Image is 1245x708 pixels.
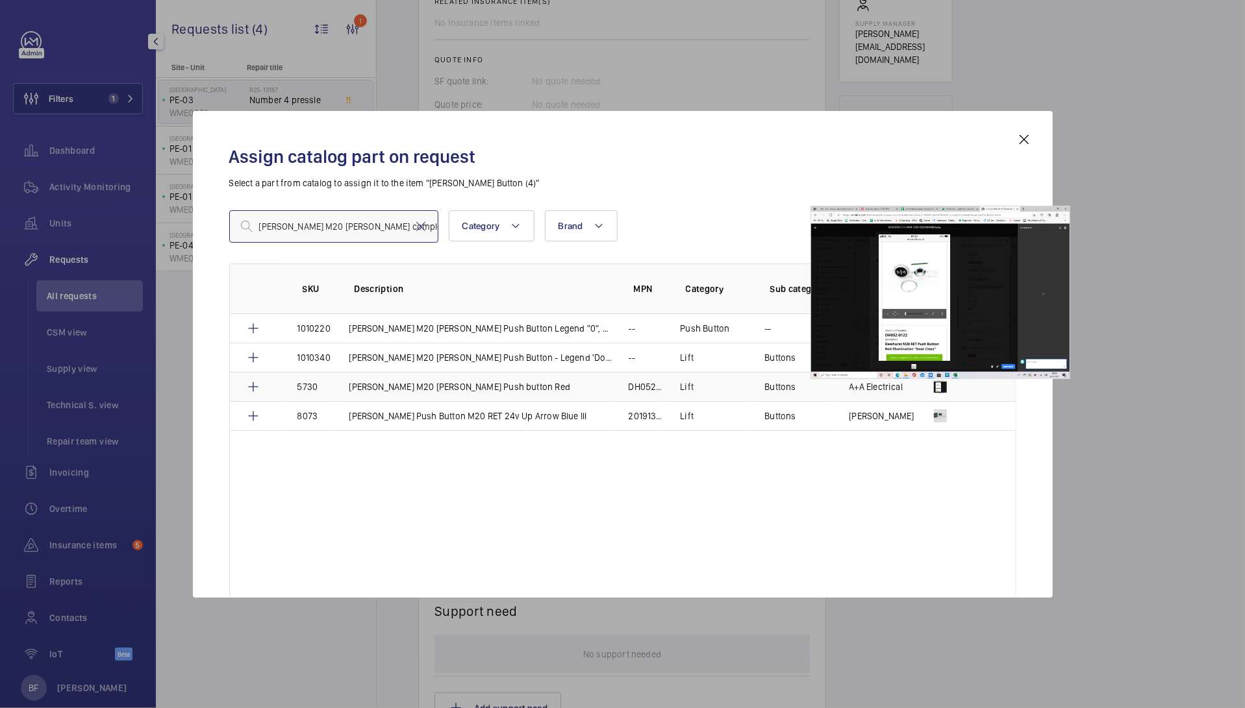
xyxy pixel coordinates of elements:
p: 1010220 [297,322,331,335]
img: QhHHVUS0gF8ggJI2QezOvr-FQ75FdPJETmI-wkI1aKS0JqmX.png [934,380,947,393]
p: MPN [634,282,665,295]
p: DH052-0122 [629,380,665,393]
p: 20191348 (a&a) [629,409,665,422]
p: A+A Electrical [849,380,903,393]
p: 8073 [297,409,318,422]
p: Lift [681,409,694,422]
h2: Assign catalog part on request [229,145,1016,169]
p: [PERSON_NAME] M20 [PERSON_NAME] Push Button Legend "0", 24v Green Illumination [349,322,613,335]
button: Brand [545,210,618,241]
span: Category [462,221,500,231]
p: Buttons [765,351,796,364]
span: Brand [559,221,583,231]
input: Find a part [229,210,438,243]
p: 5730 [297,380,318,393]
img: euksd6-8FjTfHHUBsgyVAI_95DuSG3kkaydFLNEL54V5LcQB.png [934,409,947,422]
p: Buttons [765,409,796,422]
button: Category [449,210,534,241]
p: Sub category [770,282,834,295]
p: Category [686,282,749,295]
p: 1010340 [297,351,331,364]
p: Description [355,282,613,295]
p: [PERSON_NAME] M20 [PERSON_NAME] Push Button - Legend 'Down [349,351,613,364]
p: [PERSON_NAME] M20 [PERSON_NAME] Push button Red [349,380,571,393]
p: -- [765,322,772,335]
p: Buttons [765,380,796,393]
p: Select a part from catalog to assign it to the item "[PERSON_NAME] Button (4)" [229,177,1016,189]
p: Push Button [681,322,730,335]
p: SKU [303,282,334,295]
p: Lift [681,351,694,364]
img: QhHHVUS0gF8ggJI2QezOvr-FQ75FdPJETmI-wkI1aKS0JqmX.png [811,206,1070,379]
p: -- [629,351,635,364]
p: [PERSON_NAME] Push Button M20 RET 24v Up Arrow Blue Ill [349,409,587,422]
p: -- [629,322,635,335]
p: [PERSON_NAME] [849,409,914,422]
p: Lift [681,380,694,393]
